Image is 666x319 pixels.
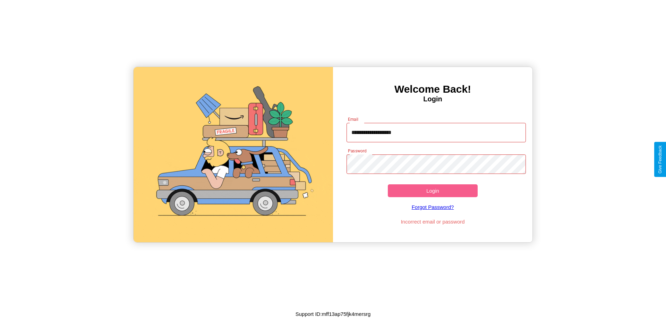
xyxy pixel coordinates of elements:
[296,309,371,319] p: Support ID: mff13ap75fjk4mersrg
[388,184,478,197] button: Login
[333,83,532,95] h3: Welcome Back!
[134,67,333,242] img: gif
[333,95,532,103] h4: Login
[348,116,359,122] label: Email
[658,145,663,174] div: Give Feedback
[348,148,366,154] label: Password
[343,197,523,217] a: Forgot Password?
[343,217,523,226] p: Incorrect email or password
